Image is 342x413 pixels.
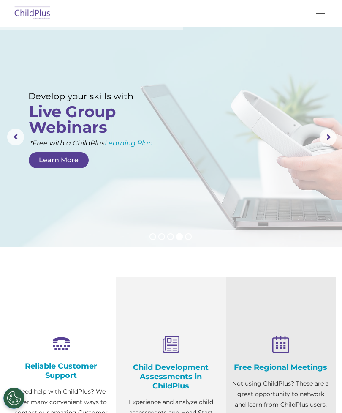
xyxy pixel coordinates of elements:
rs-layer: *Free with a ChildPlus [30,138,191,148]
a: Learn More [29,152,89,168]
h4: Child Development Assessments in ChildPlus [122,363,220,391]
iframe: Chat Widget [200,322,342,413]
a: Learning Plan [105,139,153,147]
img: ChildPlus by Procare Solutions [13,4,52,24]
h4: Reliable Customer Support [13,361,110,380]
button: Cookies Settings [3,388,24,409]
rs-layer: Live Group Webinars [29,104,133,135]
rs-layer: Develop your skills with [28,91,141,101]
